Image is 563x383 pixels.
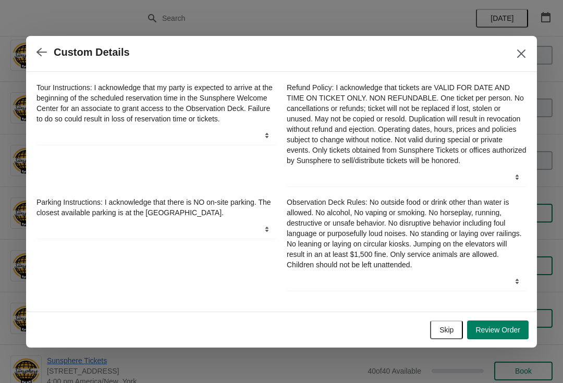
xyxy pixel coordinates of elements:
label: Tour Instructions: I acknowledge that my party is expected to arrive at the beginning of the sche... [36,82,276,124]
button: Close [512,44,531,63]
h2: Custom Details [54,46,130,58]
label: Parking Instructions: I acknowledge that there is NO on-site parking. The closest available parki... [36,197,276,218]
label: Refund Policy: I acknowledge that tickets are VALID FOR DATE AND TIME ON TICKET ONLY. NON REFUNDA... [287,82,527,166]
button: Skip [430,320,463,339]
label: Observation Deck Rules: No outside food or drink other than water is allowed. No alcohol, No vapi... [287,197,527,270]
span: Review Order [475,326,520,334]
span: Skip [439,326,454,334]
button: Review Order [467,320,529,339]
